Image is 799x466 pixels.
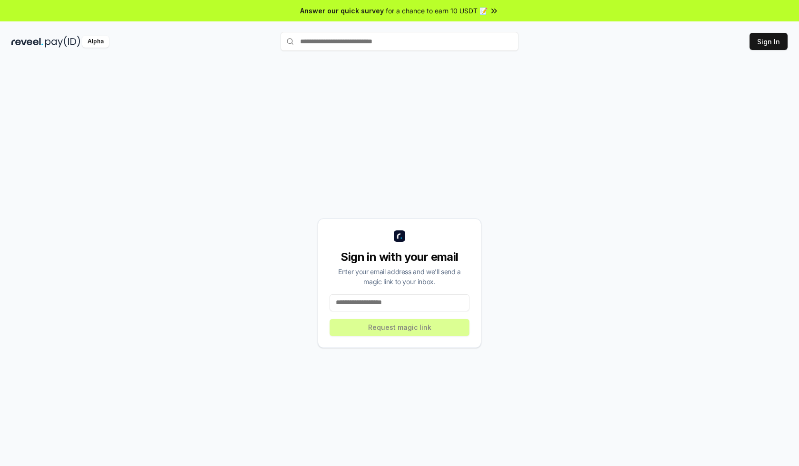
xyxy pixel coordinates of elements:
[750,33,788,50] button: Sign In
[330,267,469,287] div: Enter your email address and we’ll send a magic link to your inbox.
[394,230,405,242] img: logo_small
[300,6,384,16] span: Answer our quick survey
[11,36,43,48] img: reveel_dark
[82,36,109,48] div: Alpha
[386,6,487,16] span: for a chance to earn 10 USDT 📝
[45,36,80,48] img: pay_id
[330,249,469,265] div: Sign in with your email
